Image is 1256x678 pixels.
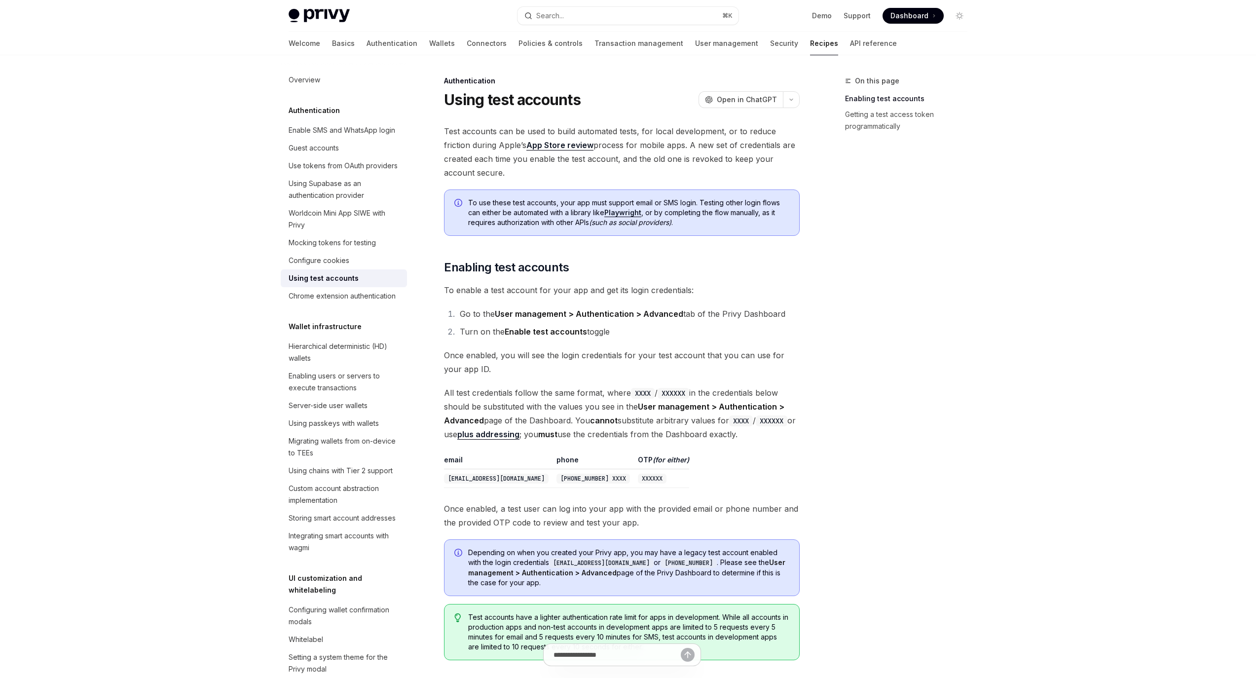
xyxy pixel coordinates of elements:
[444,348,800,376] span: Once enabled, you will see the login credentials for your test account that you can use for your ...
[845,107,975,134] a: Getting a test access token programmatically
[444,474,549,484] code: [EMAIL_ADDRESS][DOMAIN_NAME]
[281,509,407,527] a: Storing smart account addresses
[554,644,681,666] input: Ask a question...
[289,634,323,645] div: Whitelabel
[505,327,587,337] strong: Enable test accounts
[812,11,832,21] a: Demo
[538,429,557,439] strong: must
[281,367,407,397] a: Enabling users or servers to execute transactions
[468,198,789,227] span: To use these test accounts, your app must support email or SMS login. Testing other login flows c...
[289,207,401,231] div: Worldcoin Mini App SIWE with Privy
[844,11,871,21] a: Support
[717,95,777,105] span: Open in ChatGPT
[289,604,401,628] div: Configuring wallet confirmation modals
[468,612,789,652] span: Test accounts have a lighter authentication rate limit for apps in development. While all account...
[281,269,407,287] a: Using test accounts
[589,218,671,226] em: (such as social providers)
[467,32,507,55] a: Connectors
[681,648,695,662] button: Send message
[281,397,407,414] a: Server-side user wallets
[281,121,407,139] a: Enable SMS and WhatsApp login
[444,386,800,441] span: All test credentials follow the same format, where / in the credentials below should be substitut...
[699,91,783,108] button: Open in ChatGPT
[289,74,320,86] div: Overview
[810,32,838,55] a: Recipes
[444,455,553,469] th: email
[281,287,407,305] a: Chrome extension authentication
[281,252,407,269] a: Configure cookies
[729,415,753,426] code: XXXX
[289,435,401,459] div: Migrating wallets from on-device to TEEs
[281,157,407,175] a: Use tokens from OAuth providers
[444,91,581,109] h1: Using test accounts
[653,455,689,464] em: (for either)
[429,32,455,55] a: Wallets
[495,309,683,319] strong: User management > Authentication > Advanced
[454,549,464,559] svg: Info
[281,204,407,234] a: Worldcoin Mini App SIWE with Privy
[549,558,654,568] code: [EMAIL_ADDRESS][DOMAIN_NAME]
[444,260,569,275] span: Enabling test accounts
[281,338,407,367] a: Hierarchical deterministic (HD) wallets
[536,10,564,22] div: Search...
[289,572,407,596] h5: UI customization and whitelabeling
[952,8,967,24] button: Toggle dark mode
[289,178,401,201] div: Using Supabase as an authentication provider
[281,71,407,89] a: Overview
[553,455,634,469] th: phone
[289,9,350,23] img: light logo
[631,388,655,399] code: XXXX
[634,455,689,469] th: OTP
[890,11,928,21] span: Dashboard
[289,530,401,554] div: Integrating smart accounts with wagmi
[883,8,944,24] a: Dashboard
[518,32,583,55] a: Policies & controls
[289,465,393,477] div: Using chains with Tier 2 support
[454,199,464,209] svg: Info
[289,237,376,249] div: Mocking tokens for testing
[444,502,800,529] span: Once enabled, a test user can log into your app with the provided email or phone number and the p...
[658,388,689,399] code: XXXXXX
[444,124,800,180] span: Test accounts can be used to build automated tests, for local development, or to reduce friction ...
[468,548,789,588] span: Depending on when you created your Privy app, you may have a legacy test account enabled with the...
[281,648,407,678] a: Setting a system theme for the Privy modal
[281,414,407,432] a: Using passkeys with wallets
[556,474,630,484] code: [PHONE_NUMBER] XXXX
[281,631,407,648] a: Whitelabel
[289,255,349,266] div: Configure cookies
[289,105,340,116] h5: Authentication
[604,208,641,217] a: Playwright
[526,140,593,151] a: App Store review
[367,32,417,55] a: Authentication
[590,415,618,425] strong: cannot
[517,7,739,25] button: Search...⌘K
[281,175,407,204] a: Using Supabase as an authentication provider
[289,32,320,55] a: Welcome
[444,76,800,86] div: Authentication
[850,32,897,55] a: API reference
[457,325,800,339] li: Turn on the toggle
[457,307,800,321] li: Go to the tab of the Privy Dashboard
[289,417,379,429] div: Using passkeys with wallets
[638,474,666,484] code: XXXXXX
[845,91,975,107] a: Enabling test accounts
[661,558,717,568] code: [PHONE_NUMBER]
[289,321,362,333] h5: Wallet infrastructure
[756,415,787,426] code: XXXXXX
[770,32,798,55] a: Security
[457,429,519,440] a: plus addressing
[281,601,407,631] a: Configuring wallet confirmation modals
[289,400,368,412] div: Server-side user wallets
[289,340,401,364] div: Hierarchical deterministic (HD) wallets
[289,160,398,172] div: Use tokens from OAuth providers
[289,124,395,136] div: Enable SMS and WhatsApp login
[695,32,758,55] a: User management
[281,432,407,462] a: Migrating wallets from on-device to TEEs
[281,480,407,509] a: Custom account abstraction implementation
[289,142,339,154] div: Guest accounts
[594,32,683,55] a: Transaction management
[332,32,355,55] a: Basics
[444,283,800,297] span: To enable a test account for your app and get its login credentials:
[289,290,396,302] div: Chrome extension authentication
[289,512,396,524] div: Storing smart account addresses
